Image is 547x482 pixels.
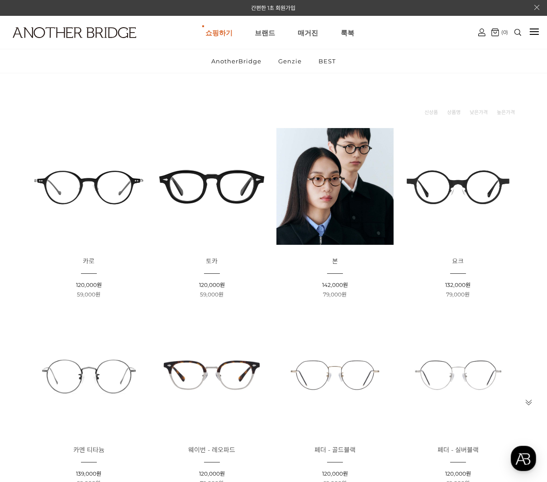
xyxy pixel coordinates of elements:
[438,446,479,454] span: 페더 - 실버블랙
[188,446,235,454] span: 웨이번 - 레오파드
[153,128,270,245] img: 토카 아세테이트 뿔테 안경 이미지
[445,470,471,477] span: 120,000원
[311,49,343,73] a: BEST
[83,257,95,265] span: 카로
[73,446,105,454] span: 카멘 티타늄
[200,291,224,298] span: 59,000원
[13,27,136,38] img: logo
[29,301,34,308] span: 홈
[83,301,94,308] span: 대화
[470,108,488,117] a: 낮은가격
[478,29,485,36] img: cart
[271,49,309,73] a: Genzie
[76,282,102,288] span: 120,000원
[255,16,276,49] a: 브랜드
[76,470,101,477] span: 139,000원
[323,291,347,298] span: 79,000원
[491,29,508,36] a: (0)
[452,257,464,265] span: 요크
[5,27,86,60] a: logo
[322,282,348,288] span: 142,000원
[77,291,100,298] span: 59,000원
[447,291,470,298] span: 79,000원
[400,128,517,245] img: 요크 글라스 - 트렌디한 디자인의 유니크한 안경 이미지
[252,5,296,11] a: 간편한 1초 회원가입
[452,258,464,265] a: 요크
[400,317,517,434] img: 페더 - 실버블랙 안경 다양한 스타일에 어울리는 패셔너블 아이웨어 이미지
[30,317,147,434] img: 카멘 티타늄 - 팀 그레이 색상, 세련된 일상 스타일 안경
[341,16,354,49] a: 룩북
[497,108,515,117] a: 높은가격
[206,257,218,265] span: 토카
[447,108,461,117] a: 상품명
[425,108,438,117] a: 신상품
[514,29,521,36] img: search
[314,446,356,454] span: 페더 - 골드블랙
[188,447,235,453] a: 웨이번 - 레오파드
[322,470,348,477] span: 120,000원
[276,317,393,434] img: 페더 - 골드블랙 이미지 - 금블랙 세련된 안경
[438,447,479,453] a: 페더 - 실버블랙
[205,16,233,49] a: 쇼핑하기
[499,29,508,35] span: (0)
[314,447,356,453] a: 페더 - 골드블랙
[30,128,147,245] img: 카로 - 감각적인 디자인의 패션 아이템 이미지
[206,258,218,265] a: 토카
[276,128,393,245] img: 본 - 동그란 렌즈로 돋보이는 아세테이트 안경 이미지
[491,29,499,36] img: cart
[117,287,174,310] a: 설정
[140,301,151,308] span: 설정
[73,447,105,453] a: 카멘 티타늄
[83,258,95,265] a: 카로
[446,282,471,288] span: 132,000원
[199,282,225,288] span: 120,000원
[60,287,117,310] a: 대화
[199,470,225,477] span: 120,000원
[332,257,338,265] span: 본
[332,258,338,265] a: 본
[204,49,269,73] a: AnotherBridge
[153,317,270,434] img: 웨이번 - 레오파드 안경, 세련된 레오파드 패턴의 아이웨어 모양
[3,287,60,310] a: 홈
[298,16,318,49] a: 매거진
